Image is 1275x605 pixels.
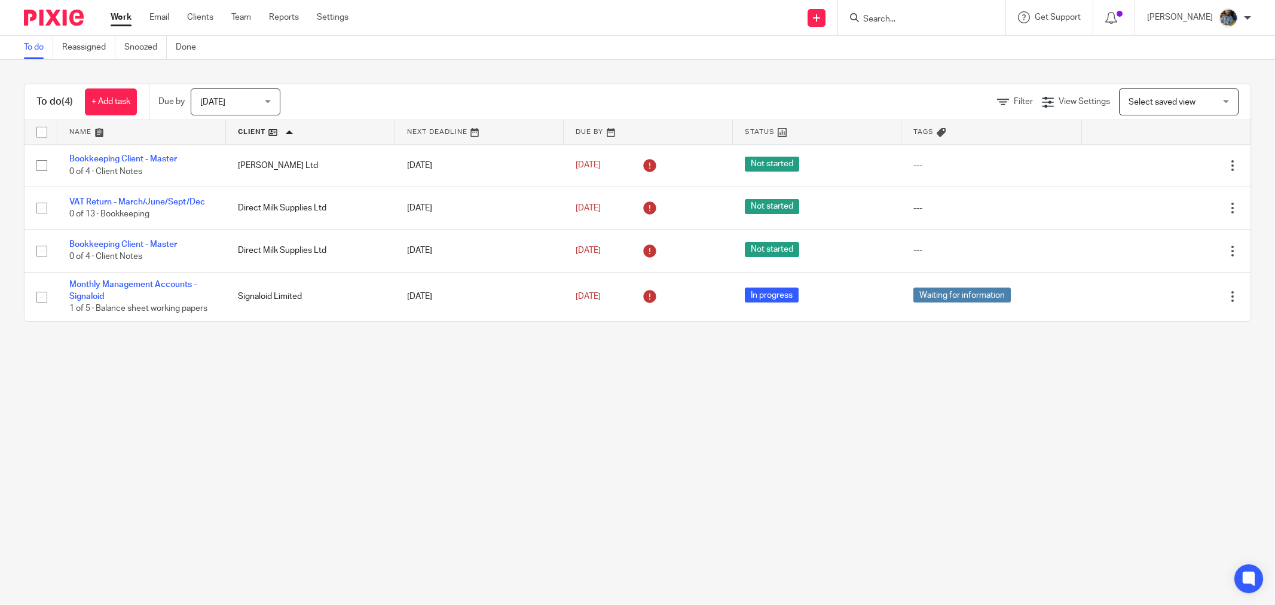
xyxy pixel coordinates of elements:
[69,305,207,313] span: 1 of 5 · Balance sheet working papers
[1059,97,1110,106] span: View Settings
[576,246,601,255] span: [DATE]
[745,242,799,257] span: Not started
[176,36,205,59] a: Done
[226,187,395,229] td: Direct Milk Supplies Ltd
[1035,13,1081,22] span: Get Support
[395,272,564,321] td: [DATE]
[69,253,142,261] span: 0 of 4 · Client Notes
[913,160,1069,172] div: ---
[395,230,564,272] td: [DATE]
[913,202,1069,214] div: ---
[745,157,799,172] span: Not started
[395,187,564,229] td: [DATE]
[576,292,601,301] span: [DATE]
[231,11,251,23] a: Team
[24,10,84,26] img: Pixie
[1014,97,1033,106] span: Filter
[317,11,348,23] a: Settings
[745,288,799,302] span: In progress
[862,14,970,25] input: Search
[1219,8,1238,27] img: Jaskaran%20Singh.jpeg
[149,11,169,23] a: Email
[69,210,149,218] span: 0 of 13 · Bookkeeping
[69,155,177,163] a: Bookkeeping Client - Master
[69,167,142,176] span: 0 of 4 · Client Notes
[226,272,395,321] td: Signaloid Limited
[576,204,601,212] span: [DATE]
[1147,11,1213,23] p: [PERSON_NAME]
[36,96,73,108] h1: To do
[187,11,213,23] a: Clients
[62,36,115,59] a: Reassigned
[124,36,167,59] a: Snoozed
[85,88,137,115] a: + Add task
[24,36,53,59] a: To do
[62,97,73,106] span: (4)
[111,11,132,23] a: Work
[1129,98,1195,106] span: Select saved view
[69,280,197,301] a: Monthly Management Accounts - Signaloid
[69,240,177,249] a: Bookkeeping Client - Master
[200,98,225,106] span: [DATE]
[226,230,395,272] td: Direct Milk Supplies Ltd
[913,129,934,135] span: Tags
[913,245,1069,256] div: ---
[226,144,395,187] td: [PERSON_NAME] Ltd
[269,11,299,23] a: Reports
[158,96,185,108] p: Due by
[745,199,799,214] span: Not started
[395,144,564,187] td: [DATE]
[69,198,205,206] a: VAT Return - March/June/Sept/Dec
[913,288,1011,302] span: Waiting for information
[576,161,601,170] span: [DATE]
